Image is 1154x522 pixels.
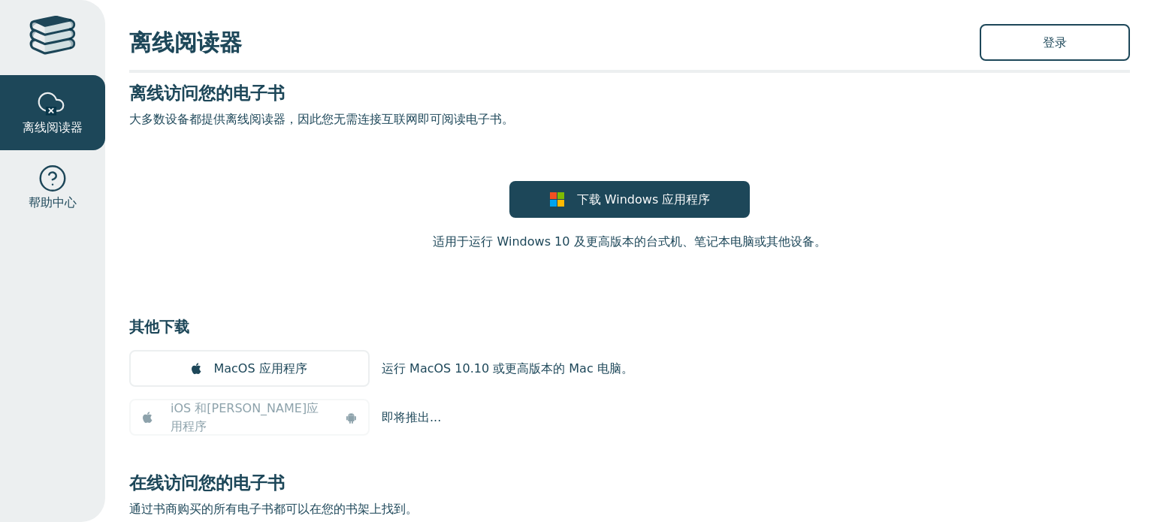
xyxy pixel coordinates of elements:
[23,120,83,134] font: 离线阅读器
[171,401,319,433] font: iOS 和[PERSON_NAME]应用程序
[577,192,711,207] font: 下载 Windows 应用程序
[129,318,189,336] font: 其他下载
[980,24,1130,61] a: 登录
[129,112,514,126] font: 大多数设备都提供离线阅读器，因此您无需连接互联网即可阅读电子书。
[129,29,242,56] font: 离线阅读器
[213,361,307,376] font: MacOS 应用程序
[433,234,826,249] font: 适用于运行 Windows 10 及更高版本的台式机、笔记本电脑或其他设备。
[382,410,441,424] font: 即将推出...
[129,350,370,387] a: MacOS 应用程序
[129,83,285,103] font: 离线访问您的电子书
[382,361,633,376] font: 运行 MacOS 10.10 或更高版本的 Mac 电脑。
[129,502,418,516] font: 通过书商购买的所有电子书都可以在您的书架上找到。
[1043,35,1067,50] font: 登录
[129,473,285,493] font: 在线访问您的电子书
[29,195,77,210] font: 帮助中心
[509,181,750,218] a: 下载 Windows 应用程序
